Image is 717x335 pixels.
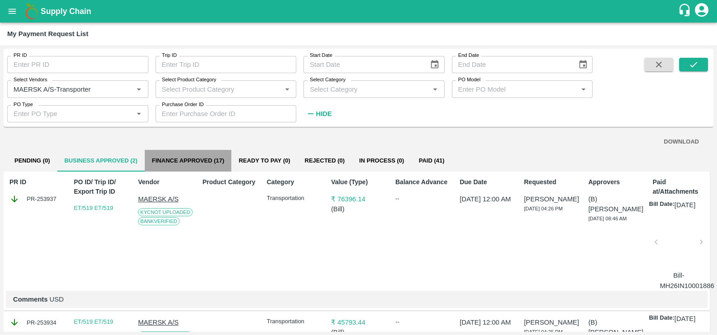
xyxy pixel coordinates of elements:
p: [DATE] 12:00 AM [460,194,515,204]
a: ET/519 ET/519 [74,318,113,325]
input: Enter PO Model [455,83,575,95]
span: [DATE] 04:26 PM [524,206,563,211]
img: logo [23,2,41,20]
label: Start Date [310,52,332,59]
input: Select Category [306,83,427,95]
button: Pending (0) [7,150,57,172]
p: Bill-MH26IN1000188698 [660,270,698,291]
button: Open [429,83,441,95]
input: Select Vendor [10,83,119,95]
p: Requested [524,177,579,187]
p: Balance Advance [395,177,450,187]
div: My Payment Request List [7,28,88,40]
div: customer-support [678,3,694,19]
span: [DATE] 04:25 PM [524,329,563,335]
p: Transportation [267,194,322,203]
p: Bill Date: [649,200,674,210]
b: Comments [13,296,48,303]
span: KYC Not Uploaded [138,208,192,216]
p: Category [267,177,322,187]
button: Open [133,108,145,120]
div: PR-253934 [9,317,64,327]
p: Approvers [588,177,643,187]
p: (B) [PERSON_NAME] [588,194,643,214]
p: [DATE] [675,200,696,210]
p: ₹ 76396.14 [331,194,386,204]
input: Enter PR ID [7,56,148,73]
label: Select Category [310,76,345,84]
input: Enter Purchase Order ID [156,105,297,122]
button: In Process (0) [352,150,411,172]
span: [DATE] 08:46 AM [588,216,627,221]
p: MAERSK A/S [138,317,193,327]
button: Open [578,83,589,95]
p: Due Date [460,177,515,187]
button: Open [281,83,293,95]
button: Open [133,83,145,95]
label: Trip ID [162,52,177,59]
button: Business Approved (2) [57,150,145,172]
span: Bank Verified [138,217,179,225]
button: open drawer [2,1,23,22]
button: Ready To Pay (0) [231,150,297,172]
p: [PERSON_NAME] [524,194,579,204]
p: PO ID/ Trip ID/ Export Trip ID [74,177,129,196]
input: Start Date [303,56,423,73]
div: -- [395,317,450,326]
p: ( Bill ) [331,204,386,214]
p: ₹ 45793.44 [331,317,386,327]
button: DOWNLOAD [660,134,703,150]
strong: Hide [316,110,331,117]
label: End Date [458,52,479,59]
p: Value (Type) [331,177,386,187]
label: PR ID [14,52,27,59]
button: Rejected (0) [298,150,352,172]
button: Paid (41) [411,150,452,172]
p: Bill Date: [649,314,674,324]
p: Product Category [202,177,257,187]
p: Vendor [138,177,193,187]
div: PR-253937 [9,194,64,204]
p: [DATE] [675,314,696,324]
p: [PERSON_NAME] [524,317,579,327]
input: Enter Trip ID [156,56,297,73]
div: -- [395,194,450,203]
a: ET/519 ET/519 [74,205,113,211]
b: Supply Chain [41,7,91,16]
label: PO Model [458,76,481,84]
button: Finance Approved (17) [145,150,232,172]
input: Enter PO Type [10,108,131,120]
a: Supply Chain [41,5,678,18]
input: Select Product Category [158,83,279,95]
label: Purchase Order ID [162,101,204,108]
button: Choose date [575,56,592,73]
button: Hide [303,106,334,121]
p: USD [13,294,700,304]
p: MAERSK A/S [138,194,193,204]
label: Select Product Category [162,76,216,84]
p: Paid at/Attachments [653,177,708,196]
label: Select Vendors [14,76,47,84]
label: PO Type [14,101,33,108]
p: Transportation [267,317,322,326]
p: [DATE] 12:00 AM [460,317,515,327]
button: Choose date [426,56,443,73]
p: PR ID [9,177,64,187]
div: account of current user [694,2,710,21]
input: End Date [452,56,571,73]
